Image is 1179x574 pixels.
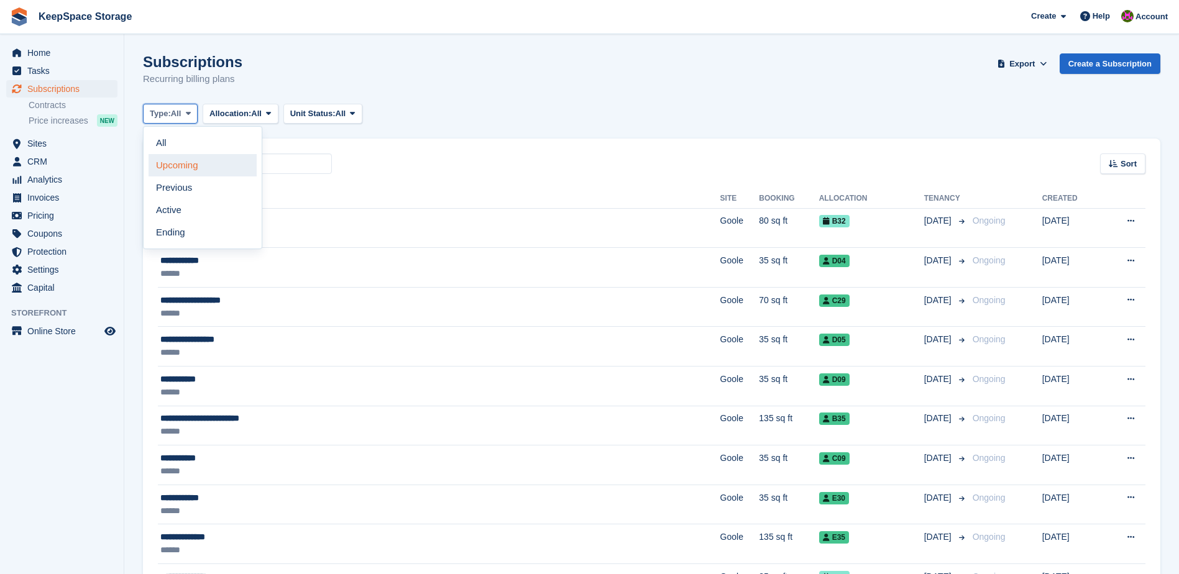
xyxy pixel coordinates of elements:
[11,307,124,319] span: Storefront
[720,208,759,248] td: Goole
[759,287,819,327] td: 70 sq ft
[149,221,257,244] a: Ending
[336,107,346,120] span: All
[1042,287,1102,327] td: [DATE]
[290,107,336,120] span: Unit Status:
[819,531,849,544] span: E35
[27,322,102,340] span: Online Store
[6,135,117,152] a: menu
[251,107,262,120] span: All
[720,367,759,406] td: Goole
[720,248,759,288] td: Goole
[6,62,117,80] a: menu
[6,225,117,242] a: menu
[759,248,819,288] td: 35 sq ft
[6,207,117,224] a: menu
[150,107,171,120] span: Type:
[720,445,759,485] td: Goole
[1042,406,1102,445] td: [DATE]
[973,453,1006,463] span: Ongoing
[924,254,954,267] span: [DATE]
[924,189,968,209] th: Tenancy
[973,413,1006,423] span: Ongoing
[6,153,117,170] a: menu
[1093,10,1110,22] span: Help
[103,324,117,339] a: Preview store
[973,255,1006,265] span: Ongoing
[924,294,954,307] span: [DATE]
[27,62,102,80] span: Tasks
[27,207,102,224] span: Pricing
[759,208,819,248] td: 80 sq ft
[1060,53,1160,74] a: Create a Subscription
[973,493,1006,503] span: Ongoing
[924,491,954,504] span: [DATE]
[720,287,759,327] td: Goole
[720,524,759,564] td: Goole
[6,261,117,278] a: menu
[720,485,759,524] td: Goole
[1042,367,1102,406] td: [DATE]
[283,104,362,124] button: Unit Status: All
[819,294,850,307] span: C29
[973,334,1006,344] span: Ongoing
[819,452,850,465] span: C09
[6,279,117,296] a: menu
[924,412,954,425] span: [DATE]
[720,189,759,209] th: Site
[29,115,88,127] span: Price increases
[924,531,954,544] span: [DATE]
[759,485,819,524] td: 35 sq ft
[759,189,819,209] th: Booking
[1135,11,1168,23] span: Account
[720,327,759,367] td: Goole
[973,216,1006,225] span: Ongoing
[34,6,137,27] a: KeepSpace Storage
[27,171,102,188] span: Analytics
[924,373,954,386] span: [DATE]
[1042,524,1102,564] td: [DATE]
[149,132,257,154] a: All
[149,154,257,176] a: Upcoming
[1121,10,1134,22] img: John Fletcher
[759,327,819,367] td: 35 sq ft
[973,532,1006,542] span: Ongoing
[149,199,257,221] a: Active
[27,135,102,152] span: Sites
[143,53,242,70] h1: Subscriptions
[1031,10,1056,22] span: Create
[1042,445,1102,485] td: [DATE]
[97,114,117,127] div: NEW
[819,215,850,227] span: B32
[6,189,117,206] a: menu
[10,7,29,26] img: stora-icon-8386f47178a22dfd0bd8f6a31ec36ba5ce8667c1dd55bd0f319d3a0aa187defe.svg
[29,99,117,111] a: Contracts
[1042,208,1102,248] td: [DATE]
[819,334,850,346] span: D05
[924,333,954,346] span: [DATE]
[27,44,102,61] span: Home
[27,243,102,260] span: Protection
[171,107,181,120] span: All
[759,445,819,485] td: 35 sq ft
[759,367,819,406] td: 35 sq ft
[973,295,1006,305] span: Ongoing
[1009,58,1035,70] span: Export
[27,153,102,170] span: CRM
[6,243,117,260] a: menu
[819,255,850,267] span: D04
[924,452,954,465] span: [DATE]
[6,322,117,340] a: menu
[995,53,1050,74] button: Export
[819,189,924,209] th: Allocation
[143,72,242,86] p: Recurring billing plans
[29,114,117,127] a: Price increases NEW
[1042,248,1102,288] td: [DATE]
[759,406,819,445] td: 135 sq ft
[27,261,102,278] span: Settings
[924,214,954,227] span: [DATE]
[1042,485,1102,524] td: [DATE]
[209,107,251,120] span: Allocation:
[6,171,117,188] a: menu
[6,80,117,98] a: menu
